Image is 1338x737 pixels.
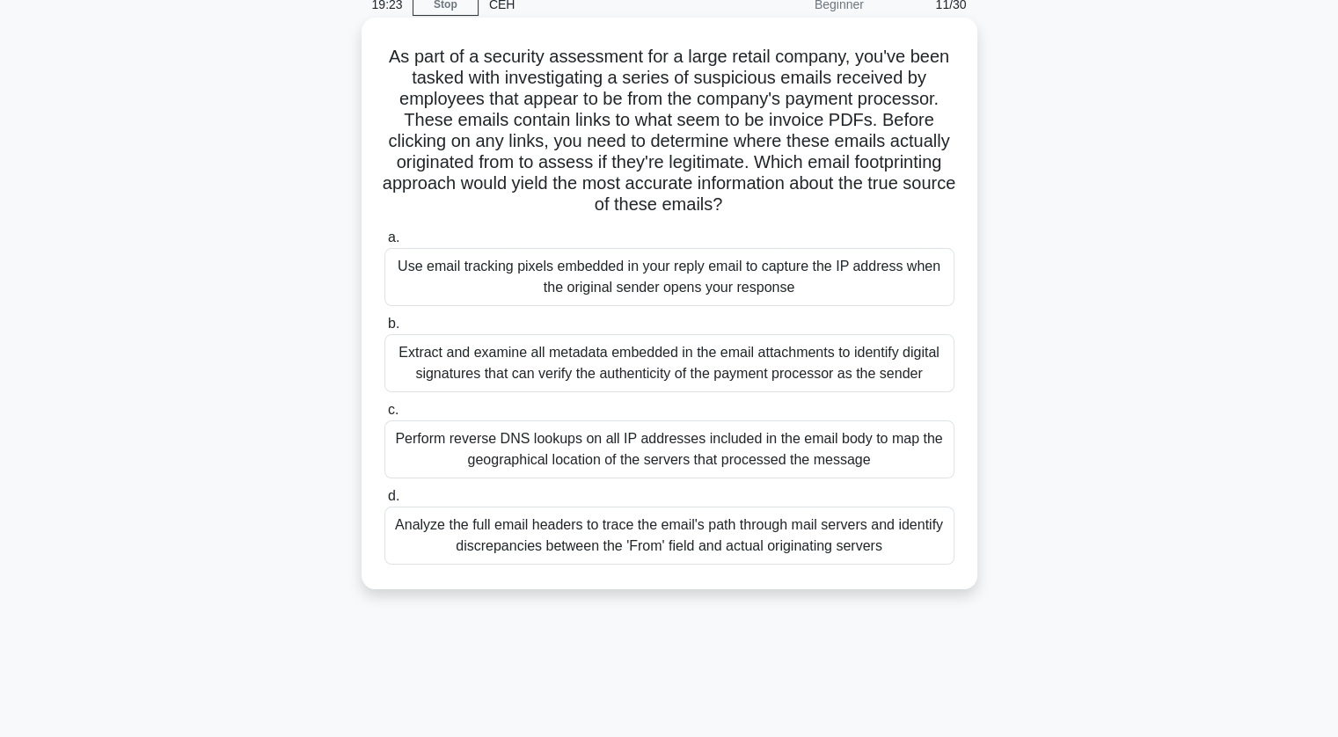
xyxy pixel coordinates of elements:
span: b. [388,316,399,331]
div: Use email tracking pixels embedded in your reply email to capture the IP address when the origina... [384,248,954,306]
span: a. [388,230,399,244]
span: d. [388,488,399,503]
div: Analyze the full email headers to trace the email's path through mail servers and identify discre... [384,507,954,565]
div: Extract and examine all metadata embedded in the email attachments to identify digital signatures... [384,334,954,392]
span: c. [388,402,398,417]
h5: As part of a security assessment for a large retail company, you've been tasked with investigatin... [383,46,956,216]
div: Perform reverse DNS lookups on all IP addresses included in the email body to map the geographica... [384,420,954,478]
